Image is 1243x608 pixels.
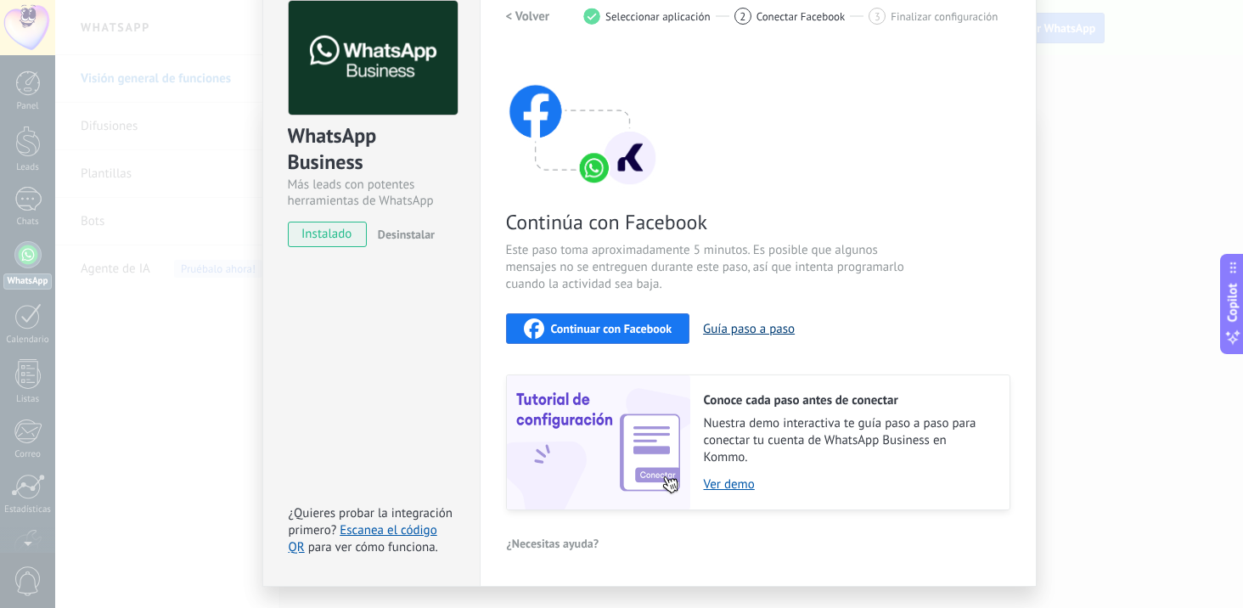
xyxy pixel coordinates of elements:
a: Escanea el código QR [289,522,437,555]
span: Finalizar configuración [891,10,998,23]
span: Nuestra demo interactiva te guía paso a paso para conectar tu cuenta de WhatsApp Business en Kommo. [704,415,993,466]
button: < Volver [506,1,550,31]
img: logo_main.png [289,1,458,115]
span: Desinstalar [378,227,435,242]
span: Continuar con Facebook [551,323,672,335]
h2: < Volver [506,8,550,25]
span: instalado [289,222,366,247]
span: 2 [740,9,745,24]
span: Copilot [1224,284,1241,323]
span: ¿Necesitas ayuda? [507,538,599,549]
button: Guía paso a paso [703,321,795,337]
h2: Conoce cada paso antes de conectar [704,392,993,408]
div: WhatsApp Business [288,122,455,177]
span: para ver cómo funciona. [308,539,438,555]
button: Desinstalar [371,222,435,247]
span: Este paso toma aproximadamente 5 minutos. Es posible que algunos mensajes no se entreguen durante... [506,242,910,293]
span: Conectar Facebook [756,10,846,23]
button: Continuar con Facebook [506,313,690,344]
span: Seleccionar aplicación [605,10,711,23]
span: ¿Quieres probar la integración primero? [289,505,453,538]
button: ¿Necesitas ayuda? [506,531,600,556]
div: Más leads con potentes herramientas de WhatsApp [288,177,455,209]
span: 3 [875,9,880,24]
a: Ver demo [704,476,993,493]
span: Continúa con Facebook [506,209,910,235]
img: connect with facebook [506,52,659,188]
